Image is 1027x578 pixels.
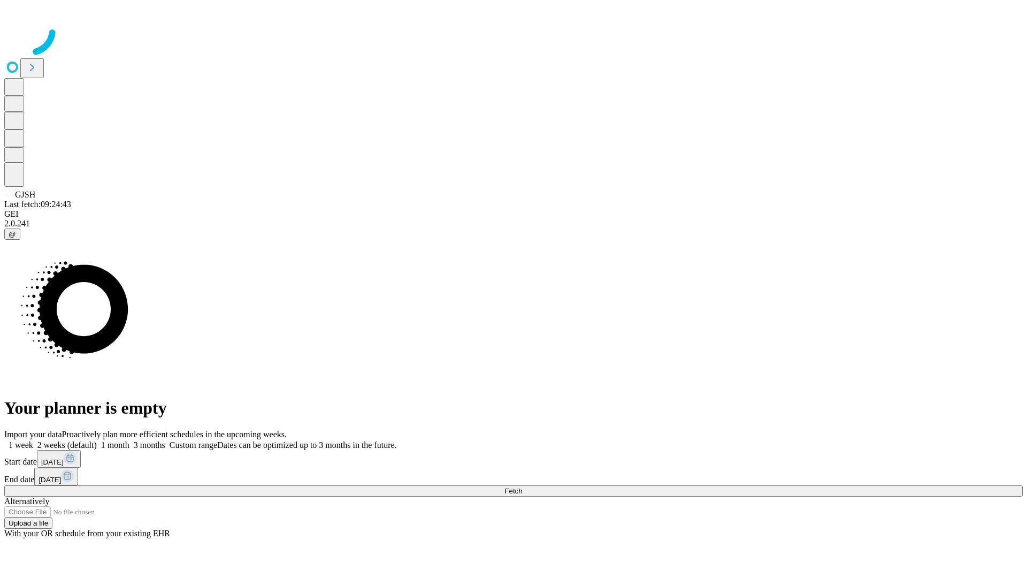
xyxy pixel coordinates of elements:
[4,398,1023,418] h1: Your planner is empty
[4,497,49,506] span: Alternatively
[4,200,71,209] span: Last fetch: 09:24:43
[9,440,33,450] span: 1 week
[4,529,170,538] span: With your OR schedule from your existing EHR
[217,440,396,450] span: Dates can be optimized up to 3 months in the future.
[15,190,35,199] span: GJSH
[9,230,16,238] span: @
[170,440,217,450] span: Custom range
[4,430,62,439] span: Import your data
[101,440,129,450] span: 1 month
[504,487,522,495] span: Fetch
[41,458,64,466] span: [DATE]
[62,430,287,439] span: Proactively plan more efficient schedules in the upcoming weeks.
[4,468,1023,485] div: End date
[4,219,1023,229] div: 2.0.241
[39,476,61,484] span: [DATE]
[4,450,1023,468] div: Start date
[4,518,52,529] button: Upload a file
[34,468,78,485] button: [DATE]
[4,229,20,240] button: @
[4,209,1023,219] div: GEI
[37,450,81,468] button: [DATE]
[37,440,97,450] span: 2 weeks (default)
[4,485,1023,497] button: Fetch
[134,440,165,450] span: 3 months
